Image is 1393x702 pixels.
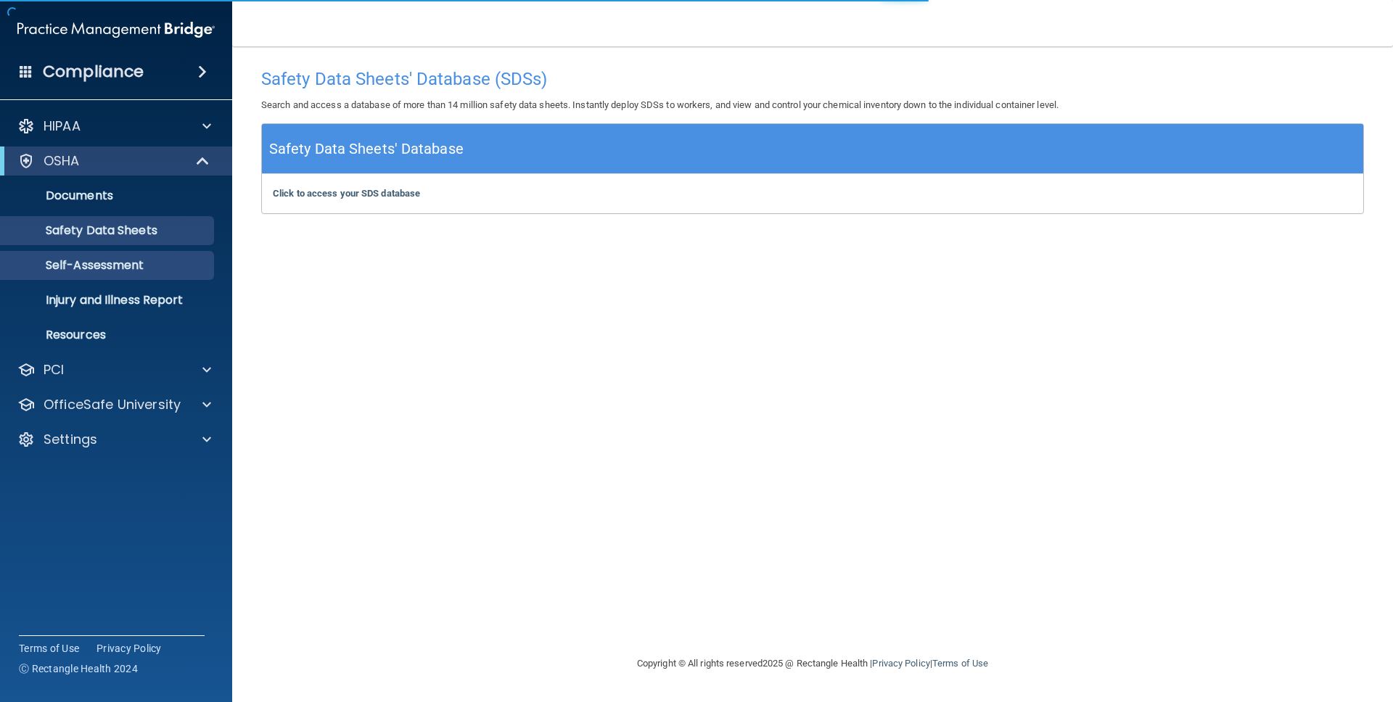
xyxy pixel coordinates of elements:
div: Copyright © All rights reserved 2025 @ Rectangle Health | | [548,640,1077,687]
p: OfficeSafe University [44,396,181,413]
a: HIPAA [17,117,211,135]
h4: Safety Data Sheets' Database (SDSs) [261,70,1364,88]
span: Ⓒ Rectangle Health 2024 [19,661,138,676]
a: OSHA [17,152,210,170]
a: PCI [17,361,211,379]
a: Terms of Use [932,658,988,669]
h4: Compliance [43,62,144,82]
a: Terms of Use [19,641,79,656]
p: Injury and Illness Report [9,293,207,307]
a: Privacy Policy [96,641,162,656]
p: OSHA [44,152,80,170]
a: Privacy Policy [872,658,929,669]
p: Documents [9,189,207,203]
p: Resources [9,328,207,342]
p: PCI [44,361,64,379]
a: OfficeSafe University [17,396,211,413]
iframe: Drift Widget Chat Controller [1142,599,1376,657]
img: PMB logo [17,15,215,44]
p: Settings [44,431,97,448]
p: Safety Data Sheets [9,223,207,238]
a: Click to access your SDS database [273,188,420,199]
h5: Safety Data Sheets' Database [269,136,464,162]
p: Search and access a database of more than 14 million safety data sheets. Instantly deploy SDSs to... [261,96,1364,114]
a: Settings [17,431,211,448]
p: Self-Assessment [9,258,207,273]
p: HIPAA [44,117,81,135]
